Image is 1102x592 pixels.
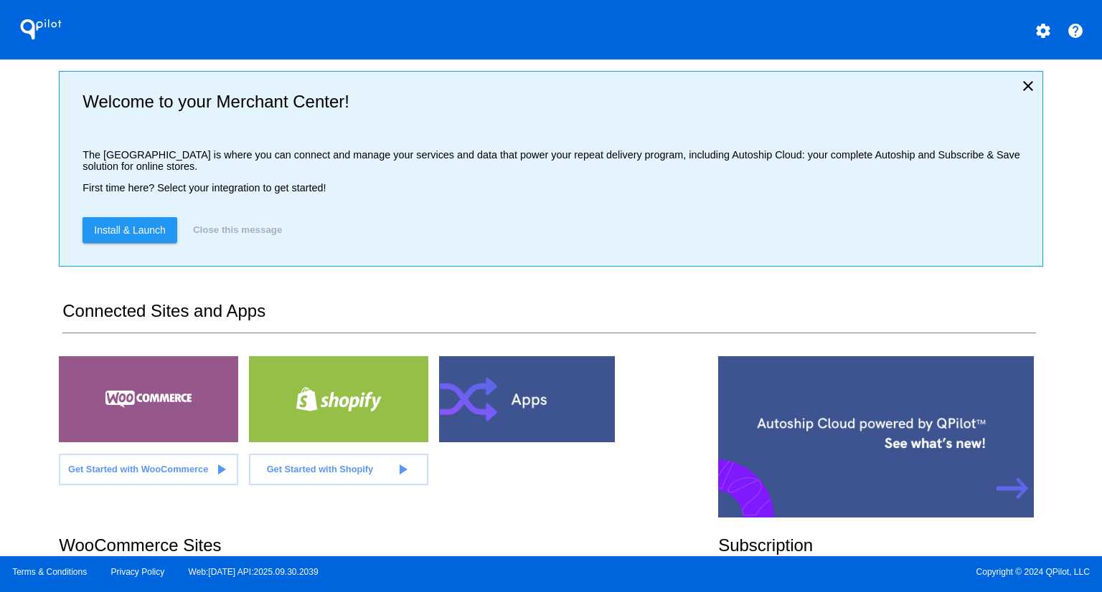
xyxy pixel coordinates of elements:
[83,92,1030,112] h2: Welcome to your Merchant Center!
[68,464,208,474] span: Get Started with WooCommerce
[83,149,1030,172] p: The [GEOGRAPHIC_DATA] is where you can connect and manage your services and data that power your ...
[1035,22,1052,39] mat-icon: settings
[267,464,374,474] span: Get Started with Shopify
[1019,77,1037,95] mat-icon: close
[12,15,70,44] h1: QPilot
[83,217,177,243] a: Install & Launch
[1067,22,1084,39] mat-icon: help
[111,567,165,577] a: Privacy Policy
[189,567,319,577] a: Web:[DATE] API:2025.09.30.2039
[249,454,428,485] a: Get Started with Shopify
[189,217,286,243] button: Close this message
[394,461,411,478] mat-icon: play_arrow
[62,301,1035,333] h2: Connected Sites and Apps
[718,535,1043,555] h2: Subscription
[83,182,1030,194] p: First time here? Select your integration to get started!
[59,454,238,485] a: Get Started with WooCommerce
[59,535,718,555] h2: WooCommerce Sites
[212,461,230,478] mat-icon: play_arrow
[563,567,1090,577] span: Copyright © 2024 QPilot, LLC
[94,224,166,236] span: Install & Launch
[12,567,87,577] a: Terms & Conditions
